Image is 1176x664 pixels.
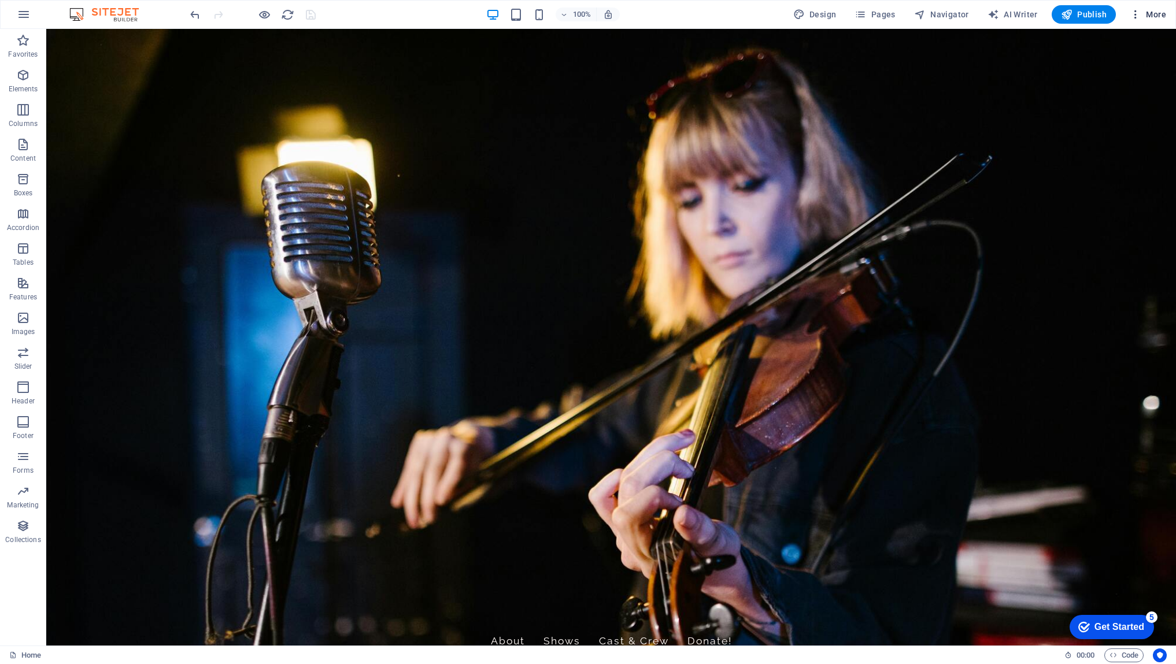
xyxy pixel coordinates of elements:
button: More [1125,5,1171,24]
p: Elements [9,84,38,94]
div: Get Started 5 items remaining, 0% complete [9,6,94,30]
button: Navigator [909,5,974,24]
span: Design [793,9,837,20]
p: Marketing [7,500,39,510]
p: Tables [13,258,34,267]
span: Publish [1061,9,1107,20]
span: Pages [855,9,895,20]
h6: Session time [1064,648,1095,662]
p: Accordion [7,223,39,232]
a: Click to cancel selection. Double-click to open Pages [9,648,41,662]
button: 100% [556,8,597,21]
button: Pages [850,5,900,24]
span: More [1130,9,1166,20]
p: Header [12,396,35,406]
div: Design (Ctrl+Alt+Y) [789,5,841,24]
i: On resize automatically adjust zoom level to fit chosen device. [603,9,613,20]
p: Images [12,327,35,336]
span: Code [1110,648,1138,662]
button: reload [280,8,294,21]
span: 00 00 [1077,648,1094,662]
p: Collections [5,535,40,544]
button: Publish [1052,5,1116,24]
button: undo [188,8,202,21]
button: Code [1104,648,1144,662]
p: Slider [14,362,32,371]
i: Undo: change_data (Ctrl+Z) [188,8,202,21]
div: 5 [86,2,97,14]
p: Content [10,154,36,163]
p: Columns [9,119,38,128]
div: Get Started [34,13,84,23]
p: Footer [13,431,34,440]
p: Forms [13,466,34,475]
p: Features [9,292,37,302]
span: : [1085,651,1086,659]
span: AI Writer [988,9,1038,20]
p: Boxes [14,188,33,198]
p: Favorites [8,50,38,59]
button: Design [789,5,841,24]
button: AI Writer [983,5,1042,24]
button: Usercentrics [1153,648,1167,662]
img: Editor Logo [66,8,153,21]
span: Navigator [914,9,969,20]
h6: 100% [573,8,591,21]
